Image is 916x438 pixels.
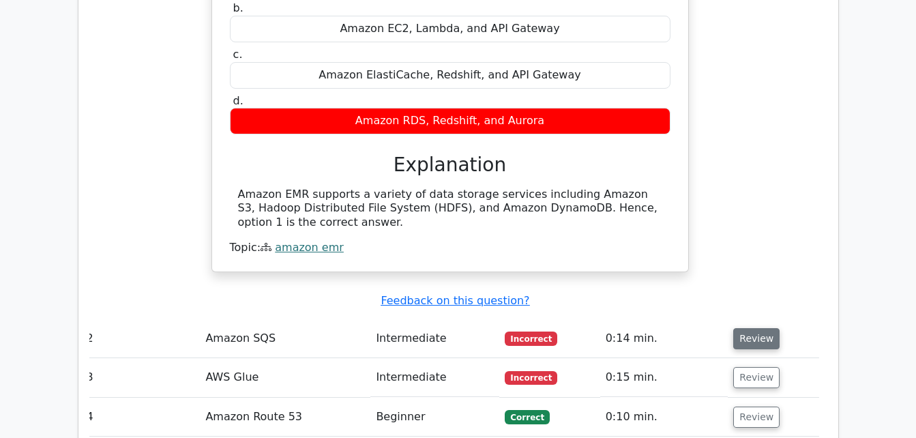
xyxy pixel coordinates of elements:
button: Review [733,328,780,349]
td: 0:10 min. [600,398,728,437]
td: AWS Glue [200,358,370,397]
td: Intermediate [370,319,499,358]
td: Intermediate [370,358,499,397]
td: 2 [81,319,201,358]
a: amazon emr [275,241,344,254]
div: Amazon EC2, Lambda, and API Gateway [230,16,670,42]
span: c. [233,48,243,61]
td: 0:15 min. [600,358,728,397]
button: Review [733,407,780,428]
span: Correct [505,410,549,424]
span: Incorrect [505,371,557,385]
div: Topic: [230,241,670,255]
div: Amazon EMR supports a variety of data storage services including Amazon S3, Hadoop Distributed Fi... [238,188,662,230]
td: 3 [81,358,201,397]
span: b. [233,1,243,14]
td: Beginner [370,398,499,437]
span: d. [233,94,243,107]
span: Incorrect [505,332,557,345]
div: Amazon ElastiCache, Redshift, and API Gateway [230,62,670,89]
a: Feedback on this question? [381,294,529,307]
button: Review [733,367,780,388]
div: Amazon RDS, Redshift, and Aurora [230,108,670,134]
td: 0:14 min. [600,319,728,358]
td: 4 [81,398,201,437]
h3: Explanation [238,154,662,177]
td: Amazon SQS [200,319,370,358]
td: Amazon Route 53 [200,398,370,437]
